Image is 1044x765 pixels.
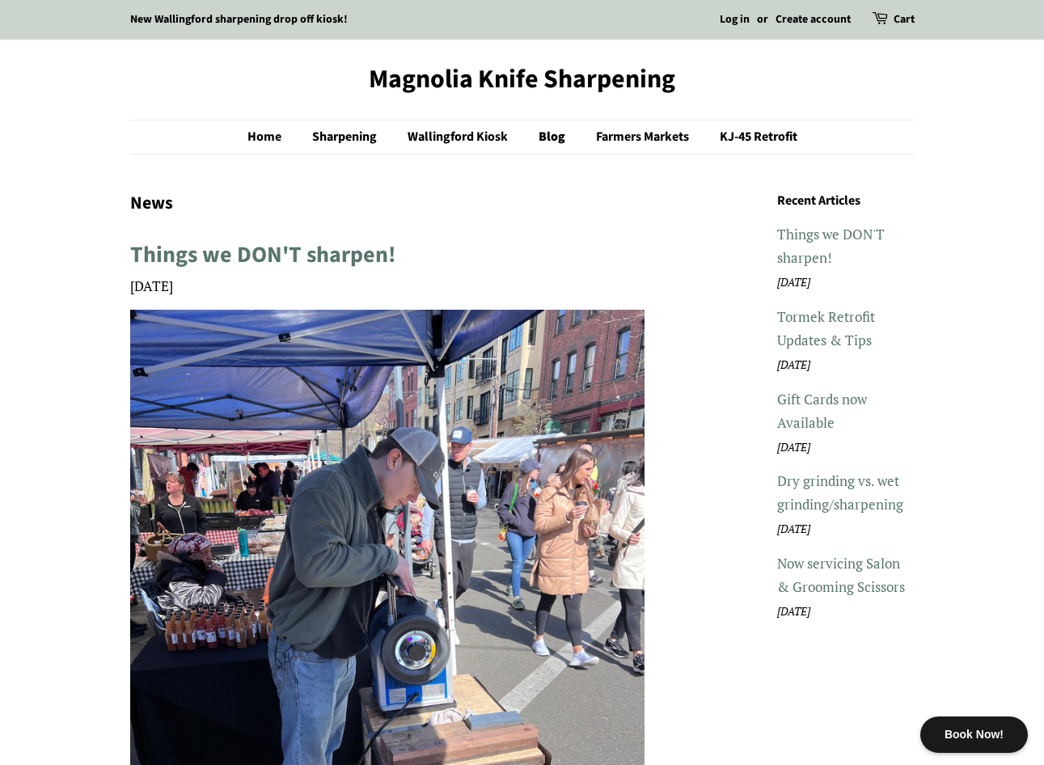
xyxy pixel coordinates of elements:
a: Home [247,120,298,154]
em: [DATE] [777,357,810,372]
a: Tormek Retrofit Updates & Tips [777,307,875,349]
a: Dry grinding vs. wet grinding/sharpening [777,471,903,514]
a: Wallingford Kiosk [395,120,524,154]
a: Farmers Markets [584,120,705,154]
a: Log in [720,11,750,27]
a: Cart [894,11,915,30]
a: Blog [526,120,581,154]
a: Things we DON'T sharpen! [777,225,885,267]
div: Book Now! [920,716,1028,753]
em: [DATE] [777,522,810,536]
li: or [757,11,768,30]
time: [DATE] [130,277,173,295]
em: [DATE] [777,604,810,619]
a: KJ-45 Retrofit [708,120,797,154]
a: Create account [776,11,851,27]
a: Now servicing Salon & Grooming Scissors [777,554,905,596]
h3: Recent Articles [777,191,915,212]
a: Gift Cards now Available [777,390,867,432]
h1: News [130,191,645,216]
a: New Wallingford sharpening drop off kiosk! [130,11,348,27]
em: [DATE] [777,275,810,290]
em: [DATE] [777,440,810,454]
a: Sharpening [300,120,393,154]
a: Magnolia Knife Sharpening [130,64,915,95]
a: Things we DON'T sharpen! [130,239,396,271]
